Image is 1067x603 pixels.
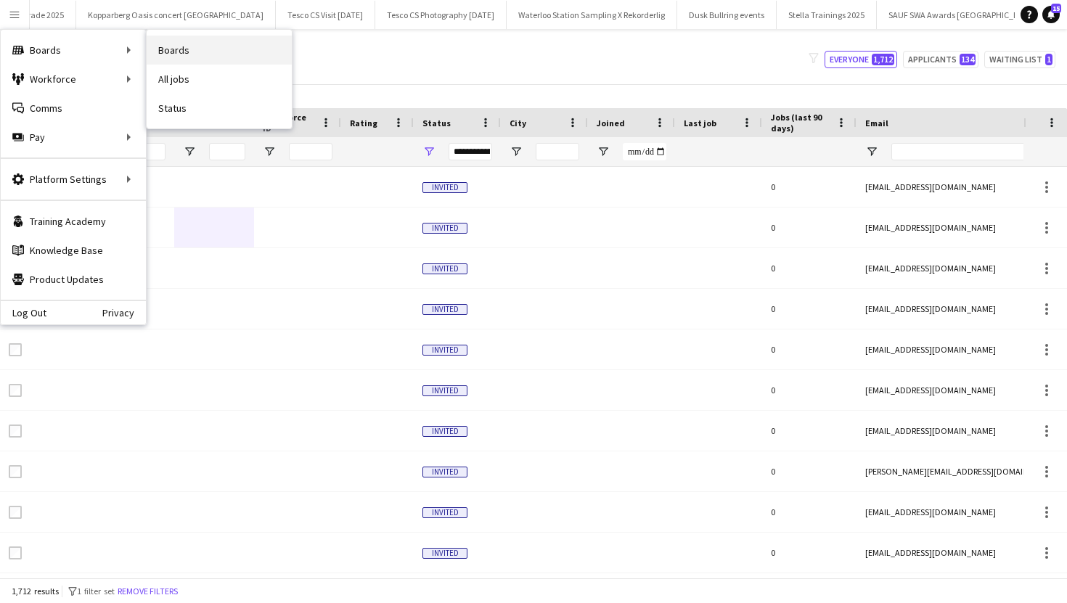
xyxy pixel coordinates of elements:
div: 0 [762,208,857,247]
span: Invited [422,385,467,396]
span: 15 [1051,4,1061,13]
input: First Name Filter Input [129,143,165,160]
input: Row Selection is disabled for this row (unchecked) [9,424,22,438]
button: Tesco CS Photography [DATE] [375,1,507,29]
input: Joined Filter Input [623,143,666,160]
div: 0 [762,329,857,369]
div: 0 [762,451,857,491]
input: Row Selection is disabled for this row (unchecked) [9,506,22,519]
button: Open Filter Menu [422,145,436,158]
button: Dusk Bullring events [677,1,777,29]
a: Knowledge Base [1,236,146,265]
span: 1 [1045,54,1052,65]
a: Comms [1,94,146,123]
span: Invited [422,507,467,518]
button: Waterloo Station Sampling X Rekorderlig [507,1,677,29]
span: 1,712 [872,54,894,65]
div: Pay [1,123,146,152]
button: Open Filter Menu [865,145,878,158]
div: Workforce [1,65,146,94]
input: Row Selection is disabled for this row (unchecked) [9,343,22,356]
div: 0 [762,492,857,532]
span: City [510,118,526,128]
span: 1 filter set [77,586,115,596]
span: Jobs (last 90 days) [771,112,830,134]
span: Email [865,118,888,128]
span: Invited [422,426,467,437]
span: Invited [422,182,467,193]
a: Training Academy [1,207,146,236]
a: Boards [147,36,292,65]
button: Kopparberg Oasis concert [GEOGRAPHIC_DATA] [76,1,276,29]
input: Row Selection is disabled for this row (unchecked) [9,465,22,478]
button: Open Filter Menu [263,145,276,158]
button: Open Filter Menu [597,145,610,158]
span: Joined [597,118,625,128]
input: Workforce ID Filter Input [289,143,332,160]
input: City Filter Input [536,143,579,160]
a: Log Out [1,307,46,319]
div: 0 [762,533,857,573]
span: Invited [422,304,467,315]
button: SAUF SWA Awards [GEOGRAPHIC_DATA] [877,1,1049,29]
button: Waiting list1 [984,51,1055,68]
a: Privacy [102,307,146,319]
div: Platform Settings [1,165,146,194]
button: Everyone1,712 [825,51,897,68]
button: Applicants134 [903,51,978,68]
span: Last job [684,118,716,128]
button: Stella Trainings 2025 [777,1,877,29]
div: 0 [762,370,857,410]
span: Invited [422,223,467,234]
div: 0 [762,289,857,329]
input: Row Selection is disabled for this row (unchecked) [9,384,22,397]
span: 134 [960,54,976,65]
input: Row Selection is disabled for this row (unchecked) [9,546,22,559]
button: Open Filter Menu [510,145,523,158]
span: Invited [422,345,467,356]
div: 0 [762,248,857,288]
span: Invited [422,467,467,477]
span: Status [422,118,451,128]
div: Boards [1,36,146,65]
a: 15 [1042,6,1060,23]
button: Remove filters [115,583,181,599]
input: Last Name Filter Input [209,143,245,160]
span: Rating [350,118,377,128]
button: Open Filter Menu [183,145,196,158]
a: Product Updates [1,265,146,294]
a: Status [147,94,292,123]
div: 0 [762,411,857,451]
span: Invited [422,263,467,274]
div: 0 [762,167,857,207]
span: Invited [422,548,467,559]
button: Tesco CS Visit [DATE] [276,1,375,29]
a: All jobs [147,65,292,94]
